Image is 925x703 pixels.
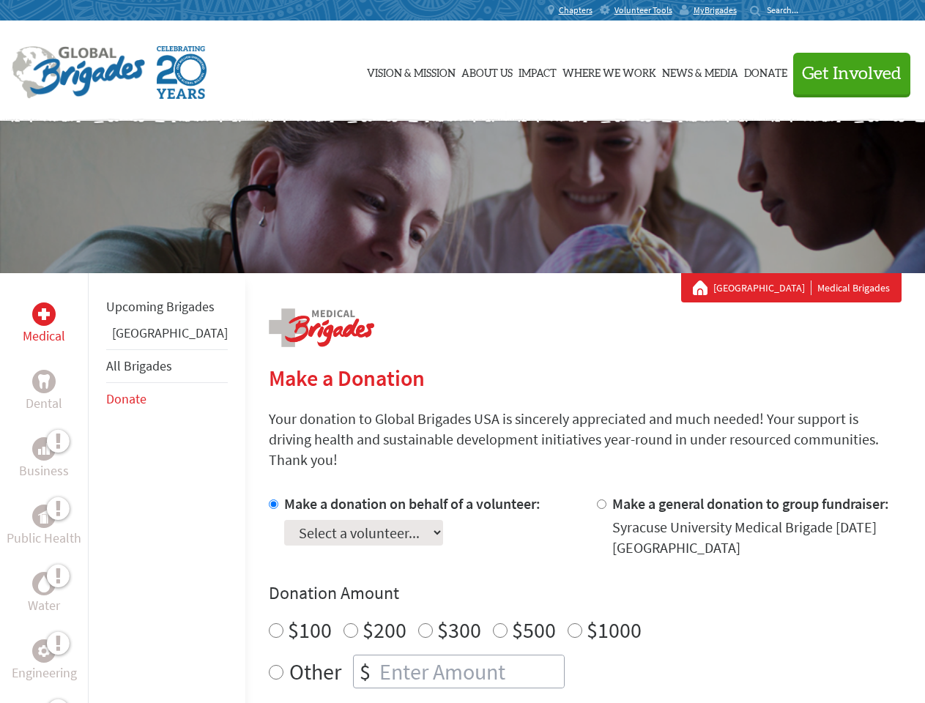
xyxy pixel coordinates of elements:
label: $100 [288,616,332,644]
li: Panama [106,323,228,349]
p: Engineering [12,663,77,683]
p: Your donation to Global Brigades USA is sincerely appreciated and much needed! Your support is dr... [269,409,902,470]
img: Global Brigades Logo [12,46,145,99]
li: Upcoming Brigades [106,291,228,323]
a: Impact [519,34,557,108]
img: Engineering [38,645,50,657]
a: Donate [106,390,146,407]
img: Global Brigades Celebrating 20 Years [157,46,207,99]
span: Volunteer Tools [614,4,672,16]
label: $1000 [587,616,642,644]
div: $ [354,655,376,688]
a: All Brigades [106,357,172,374]
li: Donate [106,383,228,415]
a: BusinessBusiness [19,437,69,481]
a: [GEOGRAPHIC_DATA] [713,280,811,295]
img: logo-medical.png [269,308,374,347]
h4: Donation Amount [269,581,902,605]
a: Upcoming Brigades [106,298,215,315]
label: Other [289,655,341,688]
img: Medical [38,308,50,320]
label: Make a general donation to group fundraiser: [612,494,889,513]
p: Water [28,595,60,616]
a: [GEOGRAPHIC_DATA] [112,324,228,341]
a: About Us [461,34,513,108]
div: Syracuse University Medical Brigade [DATE] [GEOGRAPHIC_DATA] [612,517,902,558]
div: Public Health [32,505,56,528]
img: Water [38,575,50,592]
div: Water [32,572,56,595]
label: $300 [437,616,481,644]
p: Medical [23,326,65,346]
li: All Brigades [106,349,228,383]
img: Public Health [38,509,50,524]
p: Dental [26,393,62,414]
label: Make a donation on behalf of a volunteer: [284,494,540,513]
div: Engineering [32,639,56,663]
a: Where We Work [562,34,656,108]
a: Vision & Mission [367,34,456,108]
img: Dental [38,374,50,388]
span: Get Involved [802,65,902,83]
a: Donate [744,34,787,108]
img: Business [38,443,50,455]
a: EngineeringEngineering [12,639,77,683]
input: Enter Amount [376,655,564,688]
a: News & Media [662,34,738,108]
label: $200 [363,616,406,644]
a: Public HealthPublic Health [7,505,81,548]
div: Medical Brigades [693,280,890,295]
div: Business [32,437,56,461]
a: WaterWater [28,572,60,616]
p: Business [19,461,69,481]
input: Search... [767,4,809,15]
button: Get Involved [793,53,910,94]
p: Public Health [7,528,81,548]
label: $500 [512,616,556,644]
span: MyBrigades [694,4,737,16]
div: Medical [32,302,56,326]
h2: Make a Donation [269,365,902,391]
a: DentalDental [26,370,62,414]
div: Dental [32,370,56,393]
a: MedicalMedical [23,302,65,346]
span: Chapters [559,4,592,16]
